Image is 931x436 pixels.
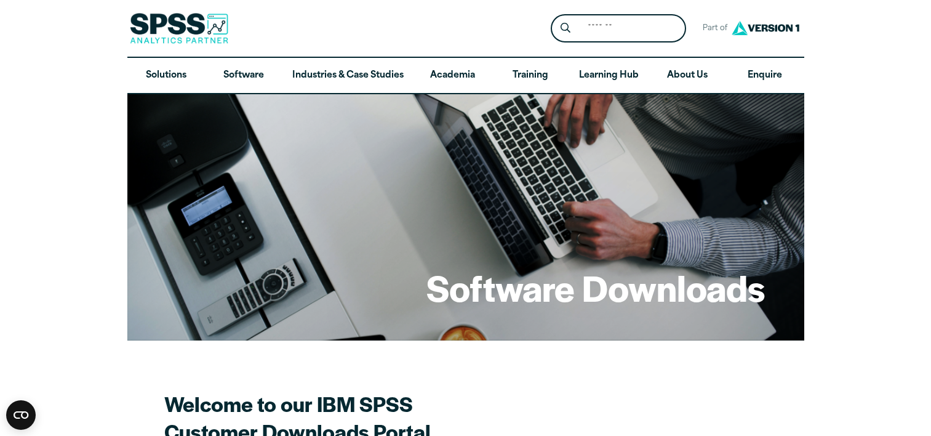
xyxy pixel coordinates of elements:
a: Solutions [127,58,205,94]
a: Industries & Case Studies [282,58,414,94]
nav: Desktop version of site main menu [127,58,804,94]
a: Software [205,58,282,94]
a: Academia [414,58,491,94]
button: Search magnifying glass icon [554,17,577,40]
form: Site Header Search Form [551,14,686,43]
span: Part of [696,20,729,38]
img: Version1 Logo [729,17,802,39]
img: SPSS Analytics Partner [130,13,228,44]
svg: Search magnifying glass icon [561,23,570,33]
h1: Software Downloads [426,264,765,312]
a: About Us [649,58,726,94]
a: Enquire [726,58,804,94]
a: Training [491,58,569,94]
button: Open CMP widget [6,400,36,430]
a: Learning Hub [569,58,649,94]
